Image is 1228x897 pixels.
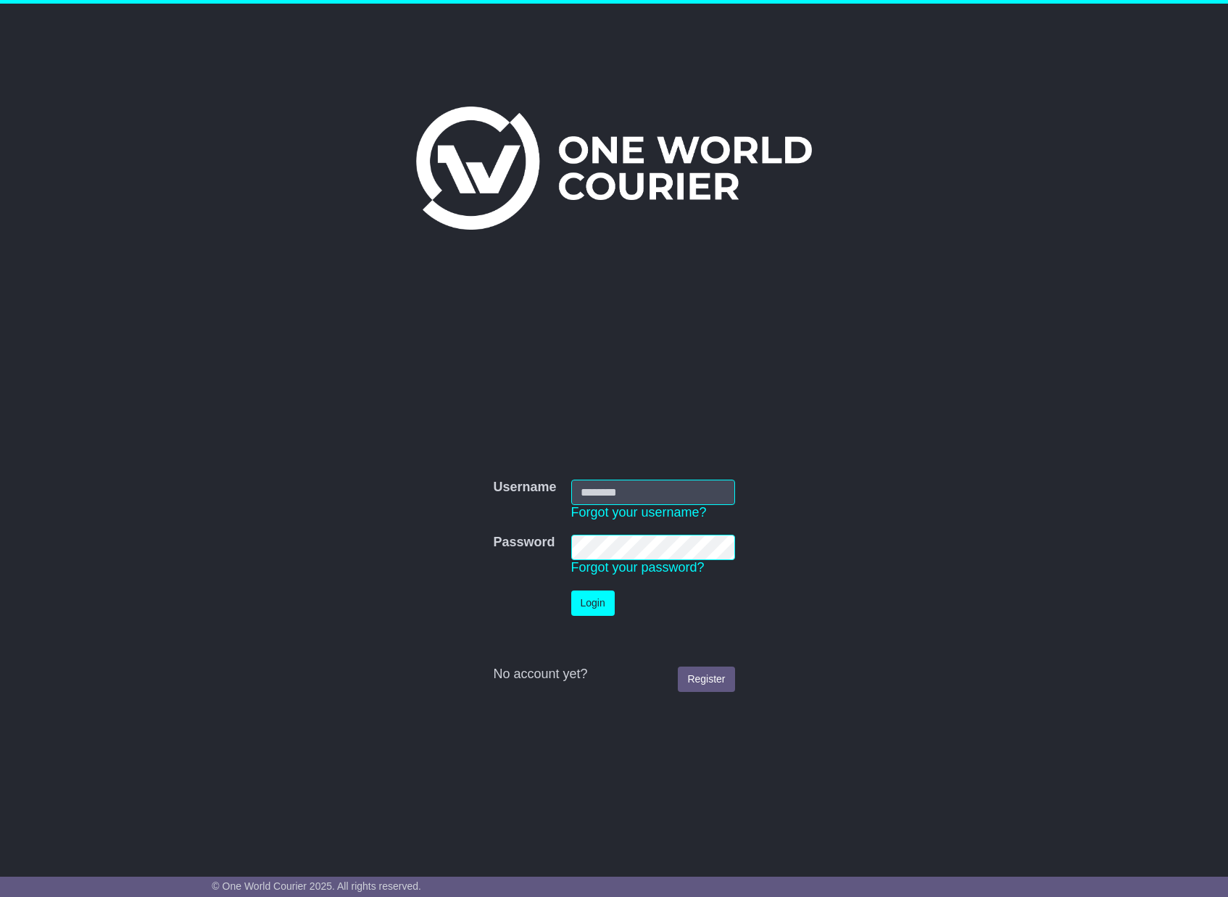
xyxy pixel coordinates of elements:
[493,535,555,551] label: Password
[571,505,707,520] a: Forgot your username?
[571,560,705,575] a: Forgot your password?
[678,667,734,692] a: Register
[493,480,556,496] label: Username
[493,667,734,683] div: No account yet?
[571,591,615,616] button: Login
[416,107,812,230] img: One World
[212,880,421,892] span: © One World Courier 2025. All rights reserved.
